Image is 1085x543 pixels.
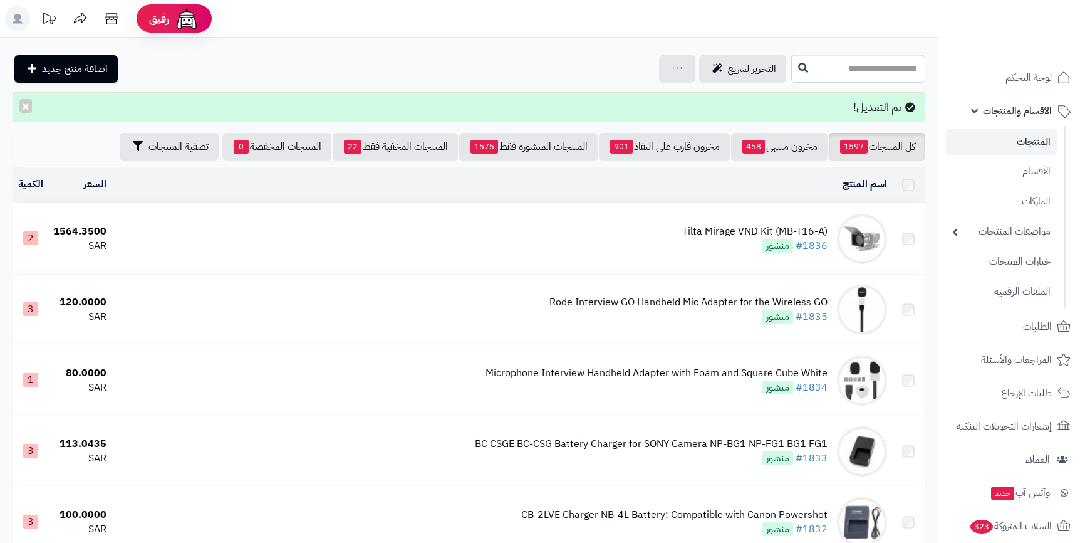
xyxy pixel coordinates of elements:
[762,381,793,394] span: منشور
[829,133,925,161] a: كل المنتجات1597
[18,177,43,192] a: الكمية
[970,519,994,534] span: 323
[946,445,1077,475] a: العملاء
[53,522,106,537] div: SAR
[23,302,38,316] span: 3
[234,140,249,154] span: 0
[946,158,1057,185] a: الأقسام
[682,224,828,239] div: Tilta Mirage VND Kit (MB-T16-A)
[13,92,925,122] div: تم التعديل!
[946,378,1077,408] a: طلبات الإرجاع
[843,177,887,192] a: اسم المنتج
[837,356,887,406] img: Microphone Interview Handheld Adapter with Foam and Square Cube White
[53,366,106,381] div: 80.0000
[599,133,730,161] a: مخزون قارب على النفاذ901
[53,508,106,522] div: 100.0000
[333,133,458,161] a: المنتجات المخفية فقط22
[475,437,828,451] div: BC CSGE BC-CSG Battery Charger for SONY Camera NP-BG1 NP-FG1 BG1 FG1
[1001,384,1052,402] span: طلبات الإرجاع
[1005,69,1052,87] span: لوحة التحكم
[946,188,1057,215] a: الماركات
[344,140,361,154] span: 22
[23,515,38,529] span: 3
[840,140,868,154] span: 1597
[983,102,1052,120] span: الأقسام والمنتجات
[991,487,1014,500] span: جديد
[946,511,1077,541] a: السلات المتروكة323
[53,224,106,239] div: 1564.3500
[53,451,106,466] div: SAR
[837,214,887,264] img: Tilta Mirage VND Kit (MB-T16-A)
[796,238,828,253] a: #1836
[946,411,1077,441] a: إشعارات التحويلات البنكية
[946,345,1077,375] a: المراجعات والأسئلة
[174,6,199,31] img: ai-face.png
[837,426,887,477] img: BC CSGE BC-CSG Battery Charger for SONY Camera NP-BG1 NP-FG1 BG1 FG1
[946,218,1057,245] a: مواصفات المنتجات
[459,133,598,161] a: المنتجات المنشورة فقط1575
[120,133,219,161] button: تصفية المنتجات
[53,295,106,310] div: 120.0000
[53,239,106,253] div: SAR
[83,177,106,192] a: السعر
[731,133,828,161] a: مخزون منتهي458
[149,11,169,26] span: رفيق
[610,140,633,154] span: 901
[699,55,786,83] a: التحرير لسريع
[53,381,106,395] div: SAR
[946,312,1077,342] a: الطلبات
[1025,451,1050,468] span: العملاء
[53,310,106,324] div: SAR
[222,133,331,161] a: المنتجات المخفضة0
[19,99,32,113] button: ×
[946,478,1077,508] a: وآتس آبجديد
[837,285,887,335] img: Rode Interview GO Handheld Mic Adapter for the Wireless GO
[42,61,108,76] span: اضافة منتج جديد
[23,373,38,387] span: 1
[470,140,498,154] span: 1575
[762,451,793,465] span: منشور
[1023,318,1052,335] span: الطلبات
[23,231,38,245] span: 2
[762,522,793,536] span: منشور
[53,437,106,451] div: 113.0435
[946,248,1057,275] a: خيارات المنتجات
[981,351,1052,369] span: المراجعات والأسئلة
[796,380,828,395] a: #1834
[521,508,828,522] div: CB-2LVE Charger NB-4L Battery: Compatible with Canon Powershot
[549,295,828,310] div: Rode Interview GO Handheld Mic Adapter for the Wireless GO
[1000,9,1073,36] img: logo-2.png
[796,309,828,324] a: #1835
[728,61,776,76] span: التحرير لسريع
[23,444,38,458] span: 3
[946,129,1057,155] a: المنتجات
[485,366,828,381] div: Microphone Interview Handheld Adapter with Foam and Square Cube White
[148,139,209,154] span: تصفية المنتجات
[796,522,828,537] a: #1832
[969,517,1052,535] span: السلات المتروكة
[946,278,1057,305] a: الملفات الرقمية
[796,451,828,466] a: #1833
[762,239,793,253] span: منشور
[14,55,118,83] a: اضافة منتج جديد
[946,63,1077,93] a: لوحة التحكم
[990,484,1050,502] span: وآتس آب
[957,418,1052,435] span: إشعارات التحويلات البنكية
[33,6,65,34] a: تحديثات المنصة
[762,310,793,324] span: منشور
[742,140,765,154] span: 458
